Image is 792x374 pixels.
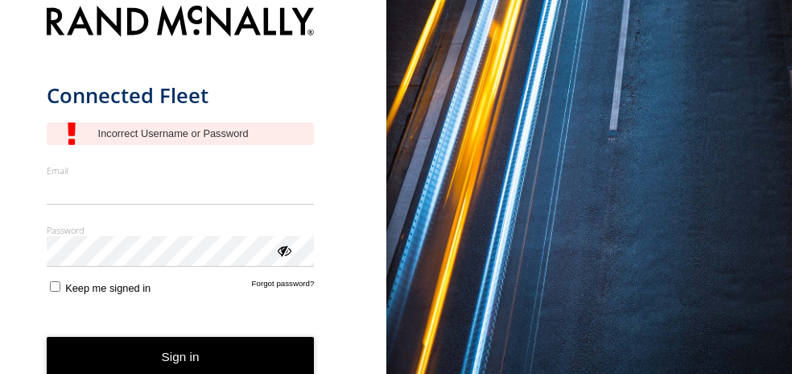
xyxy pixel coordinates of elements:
span: Keep me signed in [65,282,151,294]
img: Rand McNally [47,2,315,44]
h1: Connected Fleet [47,82,315,109]
label: Password [47,224,315,236]
div: ViewPassword [275,242,291,258]
a: Forgot password? [252,279,315,294]
input: Keep me signed in [50,281,60,292]
label: Email [47,164,315,177]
